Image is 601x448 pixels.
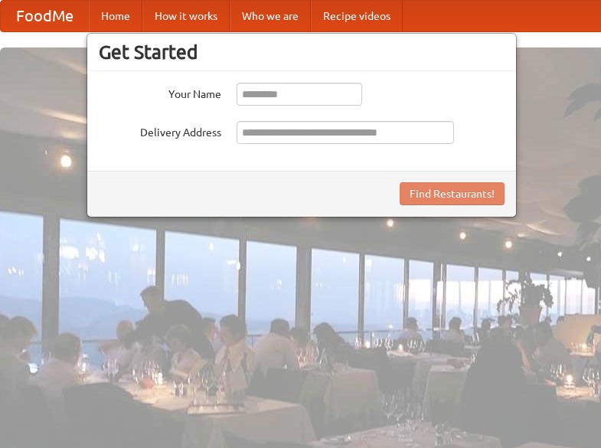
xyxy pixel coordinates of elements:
[99,83,221,102] label: Your Name
[400,182,505,205] button: Find Restaurants!
[311,1,403,31] a: Recipe videos
[1,1,89,31] a: FoodMe
[99,121,221,140] label: Delivery Address
[142,1,230,31] a: How it works
[230,1,311,31] a: Who we are
[99,41,505,64] h3: Get Started
[89,1,142,31] a: Home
